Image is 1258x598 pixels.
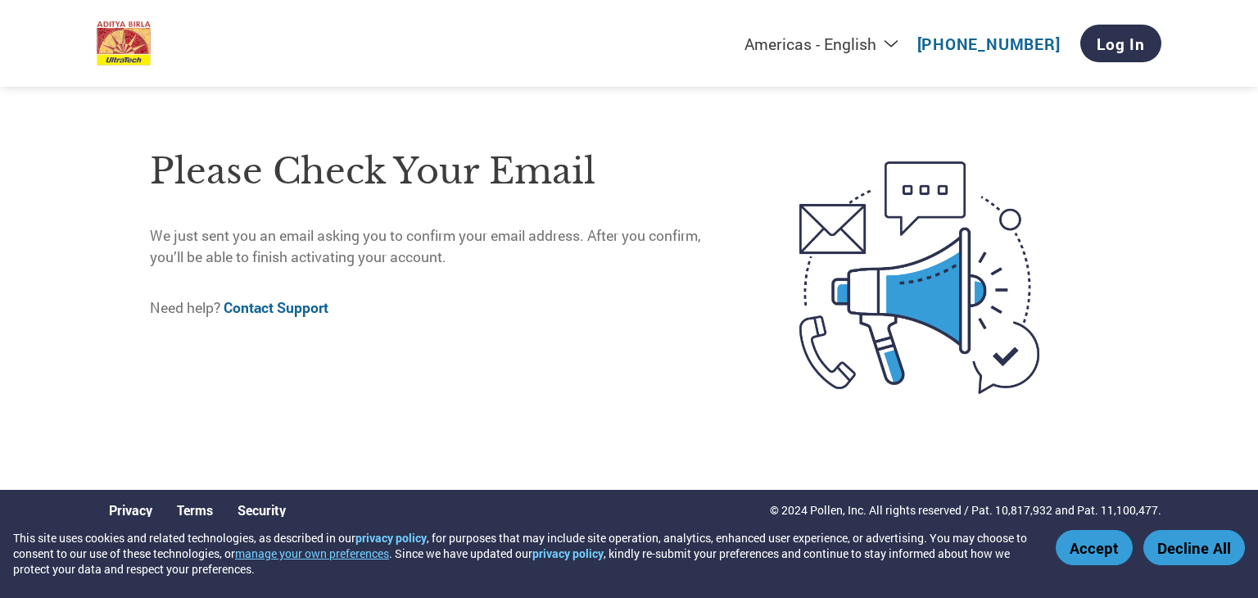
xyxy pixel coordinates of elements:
div: This site uses cookies and related technologies, as described in our , for purposes that may incl... [13,530,1032,577]
button: Accept [1056,530,1133,565]
a: privacy policy [355,530,427,546]
img: UltraTech [97,21,151,66]
a: [PHONE_NUMBER] [917,34,1061,54]
img: open-email [731,132,1108,424]
p: We just sent you an email asking you to confirm your email address. After you confirm, you’ll be ... [150,225,731,269]
button: Decline All [1143,530,1245,565]
h1: Please check your email [150,145,731,198]
p: © 2024 Pollen, Inc. All rights reserved / Pat. 10,817,932 and Pat. 11,100,477. [770,501,1161,519]
a: Security [238,501,286,519]
a: Terms [177,501,213,519]
a: Log In [1080,25,1161,62]
p: Need help? [150,297,731,319]
a: privacy policy [532,546,604,561]
a: Privacy [109,501,152,519]
button: manage your own preferences [235,546,389,561]
a: Contact Support [224,298,328,317]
